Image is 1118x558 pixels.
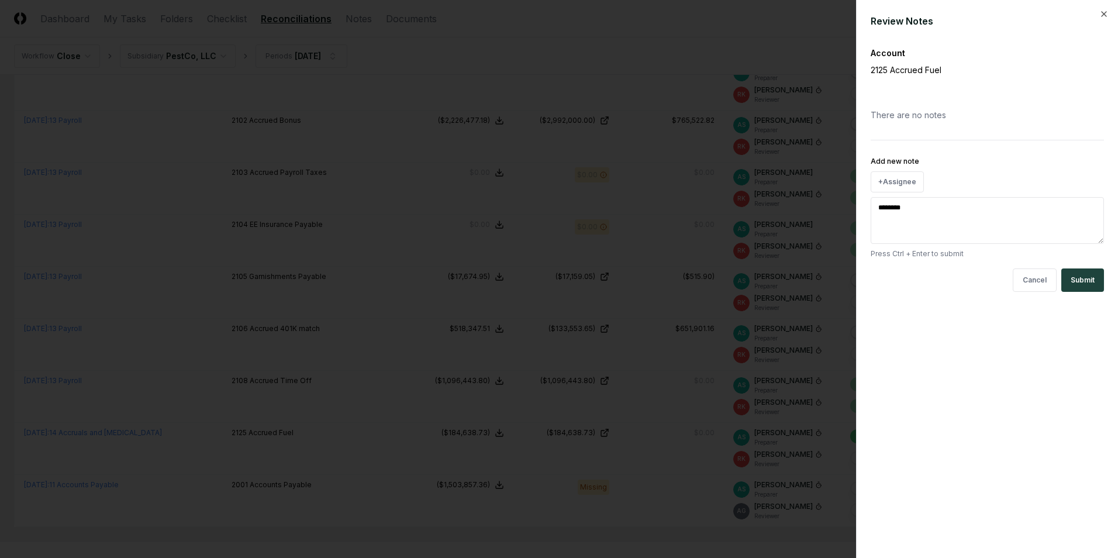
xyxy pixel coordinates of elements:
div: Account [871,47,1104,59]
button: Cancel [1013,268,1057,292]
button: Submit [1061,268,1104,292]
p: Press Ctrl + Enter to submit [871,249,1104,259]
p: 2125 Accrued Fuel [871,64,1064,76]
div: Review Notes [871,14,1104,28]
label: Add new note [871,157,919,166]
div: There are no notes [871,99,1104,130]
button: +Assignee [871,171,924,192]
